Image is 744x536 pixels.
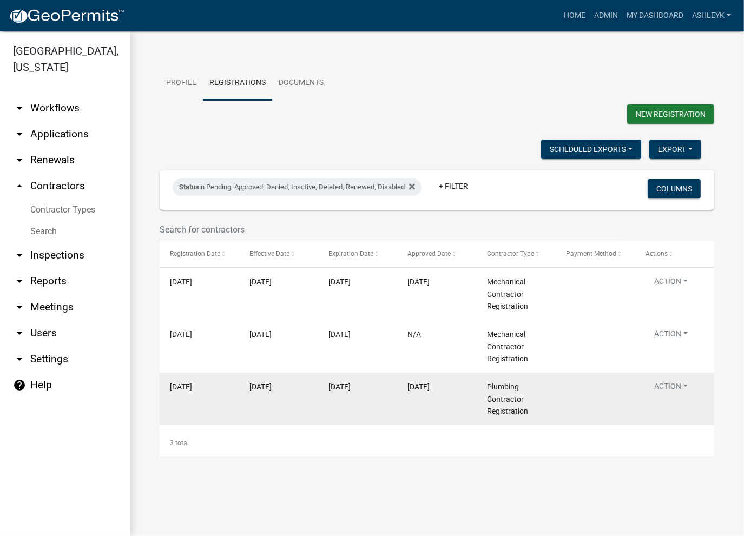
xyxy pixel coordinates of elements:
[318,241,397,267] datatable-header-cell: Expiration Date
[407,382,430,391] span: 02/20/2025
[173,178,422,196] div: in Pending, Approved, Denied, Inactive, Deleted, Renewed, Disabled
[13,180,26,193] i: arrow_drop_up
[646,328,696,344] button: Action
[556,241,635,267] datatable-header-cell: Payment Method
[648,179,701,198] button: Columns
[203,66,272,101] a: Registrations
[170,277,192,286] span: 02/24/2025
[407,277,430,286] span: 02/24/2025
[272,66,330,101] a: Documents
[477,241,556,267] datatable-header-cell: Contractor Type
[13,249,26,262] i: arrow_drop_down
[430,176,477,196] a: + Filter
[688,5,735,26] a: AshleyK
[13,275,26,288] i: arrow_drop_down
[13,128,26,141] i: arrow_drop_down
[13,379,26,392] i: help
[249,330,272,339] span: 02/20/2025
[646,381,696,396] button: Action
[13,327,26,340] i: arrow_drop_down
[566,250,616,257] span: Payment Method
[13,301,26,314] i: arrow_drop_down
[249,382,272,391] span: 02/20/2025
[407,330,421,339] span: N/A
[627,104,714,124] button: New Registration
[635,241,714,267] datatable-header-cell: Actions
[487,330,528,363] span: Mechanical Contractor Registration
[170,330,192,339] span: 02/19/2025
[179,183,199,191] span: Status
[559,5,590,26] a: Home
[487,250,534,257] span: Contractor Type
[646,276,696,292] button: Action
[13,353,26,366] i: arrow_drop_down
[160,219,619,241] input: Search for contractors
[328,382,351,391] span: 02/22/2026
[590,5,622,26] a: Admin
[328,250,373,257] span: Expiration Date
[622,5,688,26] a: My Dashboard
[160,66,203,101] a: Profile
[239,241,318,267] datatable-header-cell: Effective Date
[487,277,528,311] span: Mechanical Contractor Registration
[328,277,351,286] span: 02/22/2026
[487,382,528,416] span: Plumbing Contractor Registration
[249,250,289,257] span: Effective Date
[407,250,451,257] span: Approved Date
[328,330,351,339] span: 02/20/2025
[160,429,714,456] div: 3 total
[541,140,641,159] button: Scheduled Exports
[249,277,272,286] span: 02/22/2025
[397,241,476,267] datatable-header-cell: Approved Date
[160,241,239,267] datatable-header-cell: Registration Date
[649,140,701,159] button: Export
[170,382,192,391] span: 02/11/2025
[13,102,26,115] i: arrow_drop_down
[627,104,714,127] wm-modal-confirm: New Contractor Registration
[646,250,668,257] span: Actions
[170,250,220,257] span: Registration Date
[13,154,26,167] i: arrow_drop_down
